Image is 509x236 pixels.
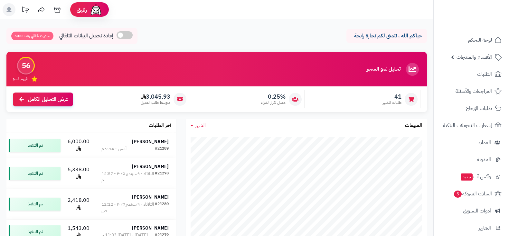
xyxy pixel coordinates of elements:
a: المدونة [438,152,505,167]
span: التقارير [479,223,491,232]
span: أدوات التسويق [463,206,491,215]
div: تم التنفيذ [9,139,61,152]
a: المراجعات والأسئلة [438,84,505,99]
strong: [PERSON_NAME] [132,225,169,231]
span: السلات المتروكة [453,189,492,198]
span: 3,045.93 [141,93,170,100]
span: الأقسام والمنتجات [457,53,492,62]
div: #21280 [155,201,169,214]
div: #21289 [155,146,169,152]
a: الشهر [191,122,206,129]
strong: [PERSON_NAME] [132,194,169,201]
span: المراجعات والأسئلة [456,87,492,96]
span: المدونة [477,155,491,164]
strong: [PERSON_NAME] [132,138,169,145]
a: الطلبات [438,66,505,82]
span: تقييم النمو [13,76,28,82]
a: لوحة التحكم [438,32,505,48]
h3: المبيعات [405,123,422,129]
span: إعادة تحميل البيانات التلقائي [59,32,113,40]
span: طلبات الإرجاع [466,104,492,113]
span: الطلبات [477,70,492,79]
span: معدل تكرار الشراء [261,100,286,105]
span: تحديث تلقائي بعد: 5:00 [11,32,53,40]
span: 5 [454,191,462,198]
div: تم التنفيذ [9,198,61,211]
a: أدوات التسويق [438,203,505,219]
span: الشهر [195,122,206,129]
span: 0.25% [261,93,286,100]
span: جديد [461,173,473,181]
a: عرض التحليل الكامل [13,93,73,106]
span: لوحة التحكم [468,35,492,44]
span: عرض التحليل الكامل [28,96,68,103]
p: حياكم الله ، نتمنى لكم تجارة رابحة [351,32,422,40]
span: وآتس آب [460,172,491,181]
span: متوسط طلب العميل [141,100,170,105]
a: تحديثات المنصة [17,3,33,18]
a: طلبات الإرجاع [438,101,505,116]
a: وآتس آبجديد [438,169,505,184]
strong: [PERSON_NAME] [132,163,169,170]
span: طلبات الشهر [383,100,401,105]
span: رفيق [77,6,87,14]
div: الثلاثاء - ٩ سبتمبر ٢٠٢٥ - 12:57 م [101,171,155,183]
div: أمس - 9:14 م [101,146,127,152]
a: العملاء [438,135,505,150]
div: الثلاثاء - ٩ سبتمبر ٢٠٢٥ - 12:12 ص [101,201,155,214]
td: 5,338.00 [63,158,94,189]
div: تم التنفيذ [9,167,61,180]
span: 41 [383,93,401,100]
a: السلات المتروكة5 [438,186,505,202]
div: #21278 [155,171,169,183]
td: 2,418.00 [63,189,94,219]
span: العملاء [478,138,491,147]
img: ai-face.png [90,3,102,16]
span: إشعارات التحويلات البنكية [443,121,492,130]
td: 6,000.00 [63,133,94,158]
a: إشعارات التحويلات البنكية [438,118,505,133]
h3: تحليل نمو المتجر [367,66,401,72]
a: التقارير [438,220,505,236]
h3: آخر الطلبات [149,123,171,129]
